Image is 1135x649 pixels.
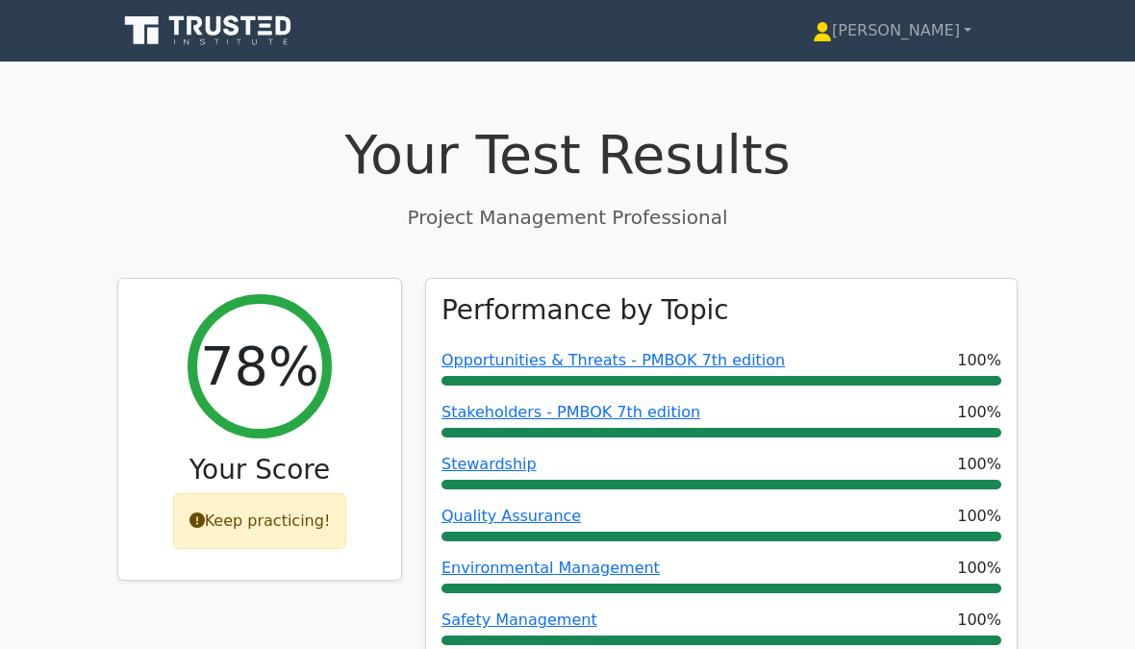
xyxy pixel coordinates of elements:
[441,294,729,326] h3: Performance by Topic
[957,453,1001,476] span: 100%
[117,123,1018,187] h1: Your Test Results
[957,349,1001,372] span: 100%
[441,455,537,473] a: Stewardship
[957,505,1001,528] span: 100%
[832,21,960,39] font: [PERSON_NAME]
[117,203,1018,232] p: Project Management Professional
[441,559,660,577] a: Environmental Management
[205,512,331,530] font: Keep practicing!
[200,335,318,399] h2: 78%
[767,12,1018,50] a: [PERSON_NAME]
[441,403,700,421] a: Stakeholders - PMBOK 7th edition
[441,351,785,369] a: Opportunities & Threats - PMBOK 7th edition
[957,401,1001,424] span: 100%
[957,557,1001,580] span: 100%
[441,611,597,629] a: Safety Management
[957,609,1001,632] span: 100%
[134,454,386,486] h3: Your Score
[441,507,581,525] a: Quality Assurance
